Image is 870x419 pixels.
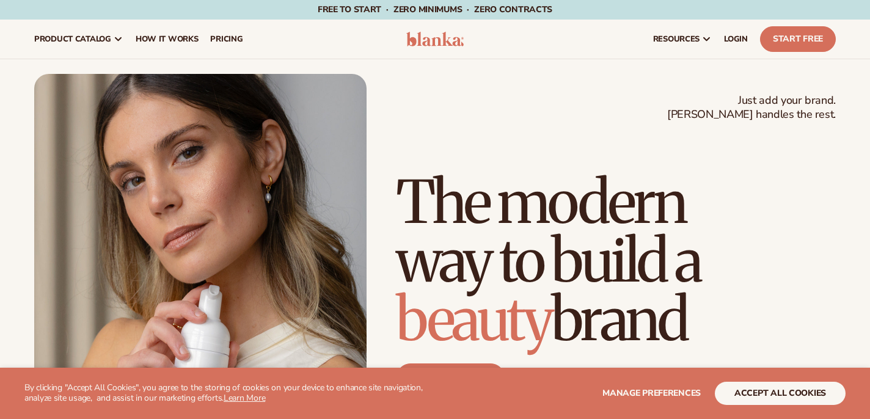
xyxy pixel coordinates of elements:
button: accept all cookies [715,382,846,405]
a: resources [647,20,718,59]
span: beauty [396,283,551,356]
span: Just add your brand. [PERSON_NAME] handles the rest. [667,93,836,122]
a: Learn More [224,392,265,404]
span: How It Works [136,34,199,44]
span: pricing [210,34,243,44]
a: product catalog [28,20,130,59]
span: Free to start · ZERO minimums · ZERO contracts [318,4,552,15]
a: LOGIN [718,20,754,59]
a: How It Works [130,20,205,59]
span: product catalog [34,34,111,44]
a: Start Free [760,26,836,52]
a: pricing [204,20,249,59]
span: resources [653,34,700,44]
h1: The modern way to build a brand [396,173,836,349]
p: By clicking "Accept All Cookies", you agree to the storing of cookies on your device to enhance s... [24,383,450,404]
button: Manage preferences [602,382,701,405]
span: LOGIN [724,34,748,44]
a: Start free [396,363,505,393]
img: logo [406,32,464,46]
span: Manage preferences [602,387,701,399]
